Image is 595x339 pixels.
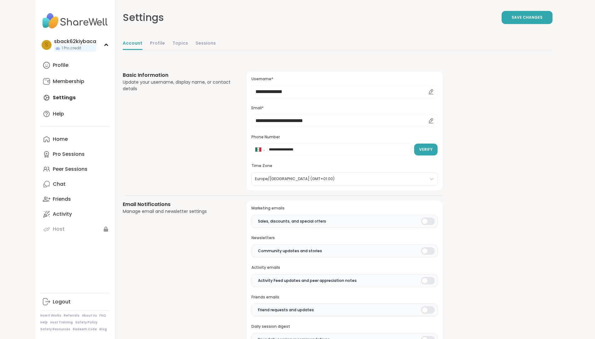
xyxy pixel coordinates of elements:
span: Community updates and stories [258,248,322,254]
div: Activity [53,211,72,218]
div: Manage email and newsletter settings [123,208,232,215]
div: Update your username, display name, or contact details [123,79,232,92]
a: About Us [82,313,97,318]
a: FAQ [99,313,106,318]
div: Host [53,226,65,233]
a: Topics [172,37,188,50]
a: Referrals [64,313,79,318]
button: Verify [414,144,438,155]
a: Profile [150,37,165,50]
div: Membership [53,78,84,85]
span: Save Changes [512,15,543,20]
h3: Daily session digest [251,324,437,329]
a: Safety Policy [75,320,97,325]
h3: Time Zone [251,163,437,169]
a: Chat [40,177,110,192]
h3: Username* [251,76,437,82]
h3: Email Notifications [123,201,232,208]
h3: Friends emails [251,295,437,300]
h3: Basic Information [123,71,232,79]
a: Host [40,222,110,237]
a: Safety Resources [40,327,70,332]
h3: Newsletters [251,235,437,241]
a: Redeem Code [73,327,97,332]
a: Home [40,132,110,147]
img: ShareWell Nav Logo [40,10,110,32]
a: How It Works [40,313,61,318]
div: Pro Sessions [53,151,85,158]
div: sback62kiybaca [54,38,96,45]
div: Help [53,111,64,117]
button: Save Changes [502,11,553,24]
div: Profile [53,62,68,69]
div: Home [53,136,68,143]
span: Sales, discounts, and special offers [258,219,326,224]
h3: Marketing emails [251,206,437,211]
h3: Email* [251,106,437,111]
div: Friends [53,196,71,203]
a: Host Training [50,320,73,325]
a: Activity [40,207,110,222]
span: Verify [419,147,433,152]
a: Sessions [196,37,216,50]
div: Settings [123,10,164,25]
h3: Activity emails [251,265,437,270]
span: Activity Feed updates and peer appreciation notes [258,278,357,283]
a: Account [123,37,142,50]
a: Logout [40,294,110,309]
a: Friends [40,192,110,207]
a: Pro Sessions [40,147,110,162]
div: Logout [53,298,71,305]
span: 1 Pro credit [62,46,81,51]
span: s [45,41,48,49]
span: Friend requests and updates [258,307,314,313]
a: Blog [99,327,107,332]
div: Peer Sessions [53,166,87,173]
a: Peer Sessions [40,162,110,177]
a: Profile [40,58,110,73]
a: Help [40,106,110,121]
a: Help [40,320,48,325]
h3: Phone Number [251,135,437,140]
a: Membership [40,74,110,89]
div: Chat [53,181,66,188]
